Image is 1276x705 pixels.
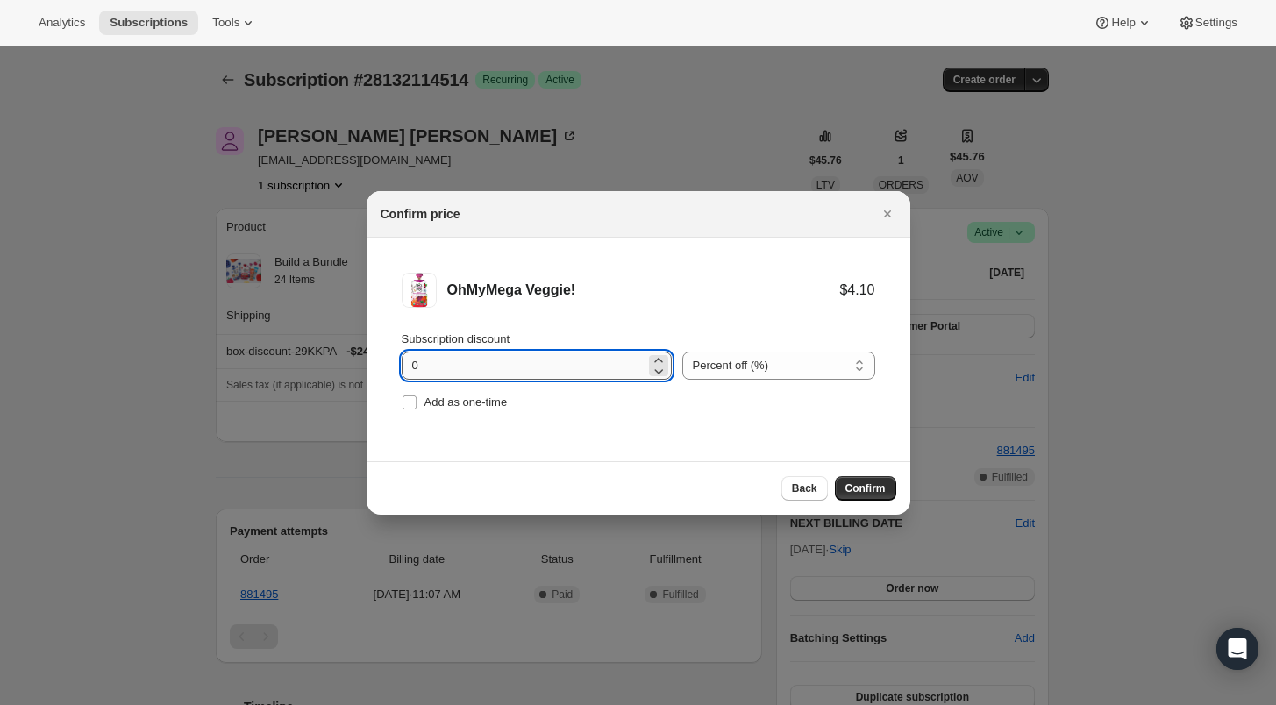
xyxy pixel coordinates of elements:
span: Subscriptions [110,16,188,30]
button: Confirm [835,476,896,501]
button: Settings [1167,11,1248,35]
span: Confirm [845,481,886,495]
button: Close [875,202,900,226]
span: Help [1111,16,1135,30]
span: Settings [1195,16,1237,30]
button: Back [781,476,828,501]
span: Analytics [39,16,85,30]
span: Subscription discount [402,332,510,345]
button: Subscriptions [99,11,198,35]
img: OhMyMega Veggie! [402,273,437,308]
button: Help [1083,11,1163,35]
h2: Confirm price [381,205,460,223]
button: Tools [202,11,267,35]
div: OhMyMega Veggie! [447,281,840,299]
span: Add as one-time [424,395,508,409]
span: Tools [212,16,239,30]
div: $4.10 [839,281,874,299]
div: Open Intercom Messenger [1216,628,1258,670]
button: Analytics [28,11,96,35]
span: Back [792,481,817,495]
